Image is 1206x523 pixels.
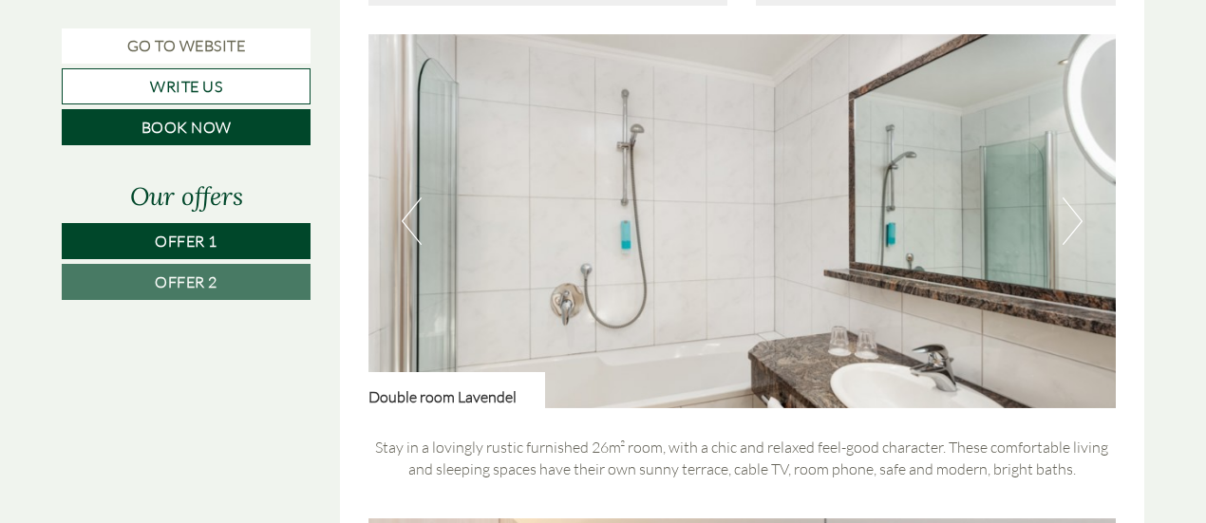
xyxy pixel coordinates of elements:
p: Stay in a lovingly rustic furnished 26m² room, with a chic and relaxed feel-good character. These... [368,437,1117,480]
img: image [368,34,1117,408]
span: Offer 2 [155,272,217,291]
div: Double room Lavendel [368,372,545,408]
a: Go to website [62,28,311,64]
a: Write us [62,68,311,104]
a: Book now [62,109,311,145]
div: Our offers [62,178,311,214]
button: Previous [402,197,422,245]
button: Next [1063,197,1083,245]
span: Offer 1 [155,232,217,251]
